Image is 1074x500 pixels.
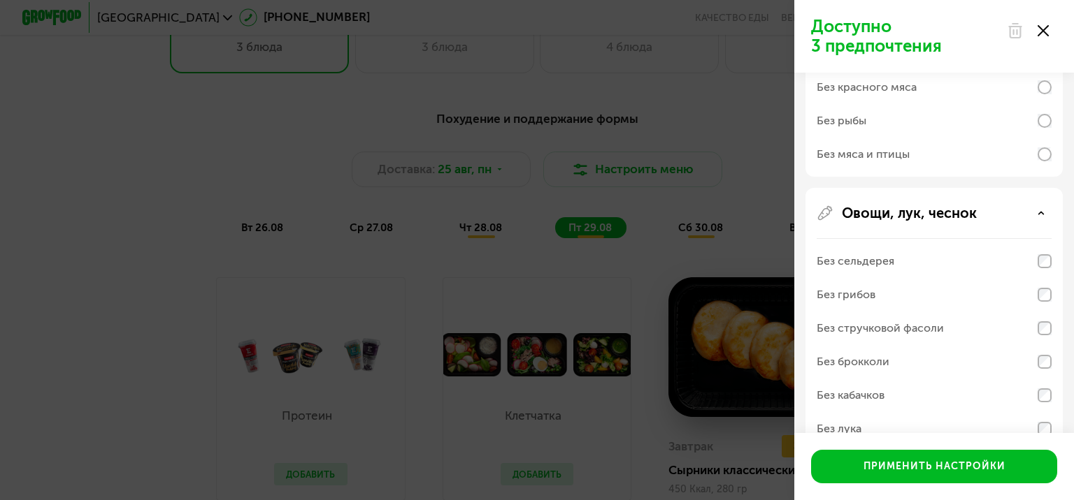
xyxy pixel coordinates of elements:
div: Без мяса и птицы [817,146,910,163]
div: Применить настройки [864,459,1005,473]
div: Без красного мяса [817,79,917,96]
div: Без рыбы [817,112,866,129]
p: Доступно 3 предпочтения [811,17,998,56]
p: Овощи, лук, чеснок [842,205,977,221]
button: Применить настройки [811,450,1057,483]
div: Без лука [817,420,861,437]
div: Без брокколи [817,353,889,370]
div: Без грибов [817,286,875,303]
div: Без сельдерея [817,253,894,270]
div: Без стручковой фасоли [817,320,944,337]
div: Без кабачков [817,387,885,404]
